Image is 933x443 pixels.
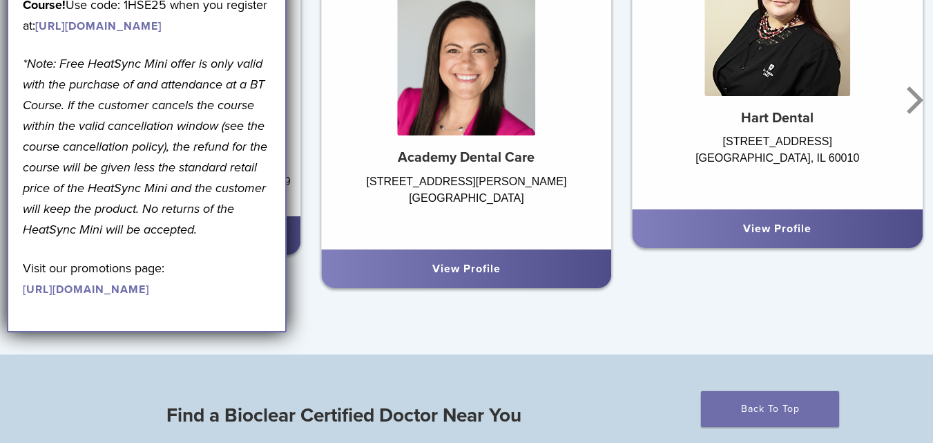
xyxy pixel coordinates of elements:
p: Visit our promotions page: [23,258,271,299]
strong: Academy Dental Care [398,149,535,166]
a: [URL][DOMAIN_NAME] [35,19,162,33]
a: View Profile [432,262,501,276]
a: Back To Top [701,391,839,427]
div: [STREET_ADDRESS][PERSON_NAME] [GEOGRAPHIC_DATA] [321,173,611,236]
em: *Note: Free HeatSync Mini offer is only valid with the purchase of and attendance at a BT Course.... [23,56,267,237]
button: Next [898,59,926,142]
a: View Profile [743,222,811,236]
a: [URL][DOMAIN_NAME] [23,283,149,296]
strong: Hart Dental [741,110,814,126]
h3: Find a Bioclear Certified Doctor Near You [166,399,767,432]
div: [STREET_ADDRESS] [GEOGRAPHIC_DATA], IL 60010 [633,133,923,196]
